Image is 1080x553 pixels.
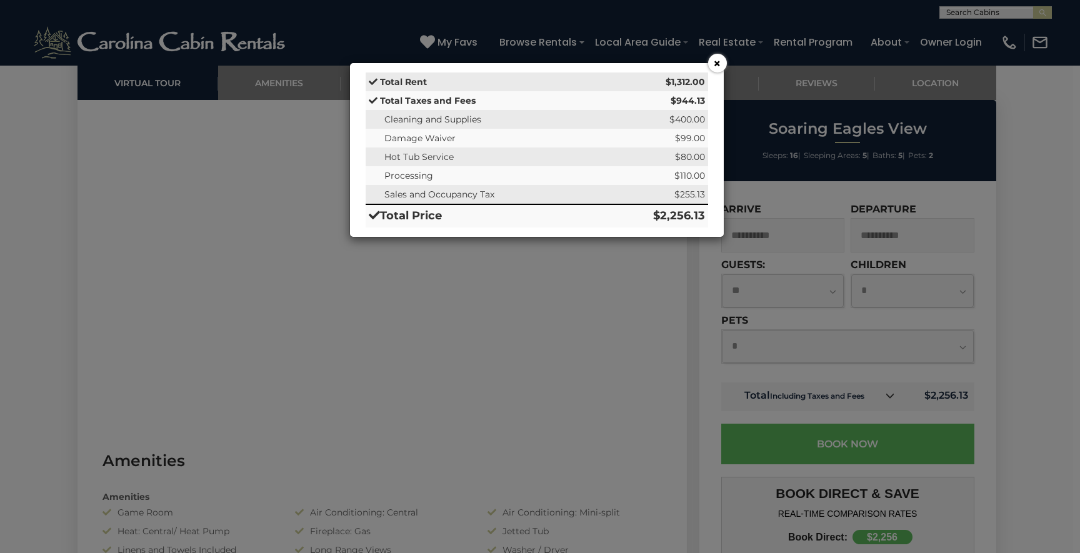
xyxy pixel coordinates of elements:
span: Damage Waiver [384,132,456,144]
td: Total Price [366,204,603,227]
td: $2,256.13 [603,204,708,227]
td: $80.00 [603,147,708,166]
strong: $1,312.00 [666,76,705,87]
button: × [708,54,727,72]
td: $400.00 [603,110,708,129]
td: $99.00 [603,129,708,147]
strong: $944.13 [671,95,705,106]
td: $110.00 [603,166,708,185]
td: $255.13 [603,185,708,204]
span: Cleaning and Supplies [384,114,481,125]
span: Processing [384,170,433,181]
strong: Total Taxes and Fees [380,95,476,106]
span: Hot Tub Service [384,151,454,162]
strong: Total Rent [380,76,427,87]
span: Sales and Occupancy Tax [384,189,494,200]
